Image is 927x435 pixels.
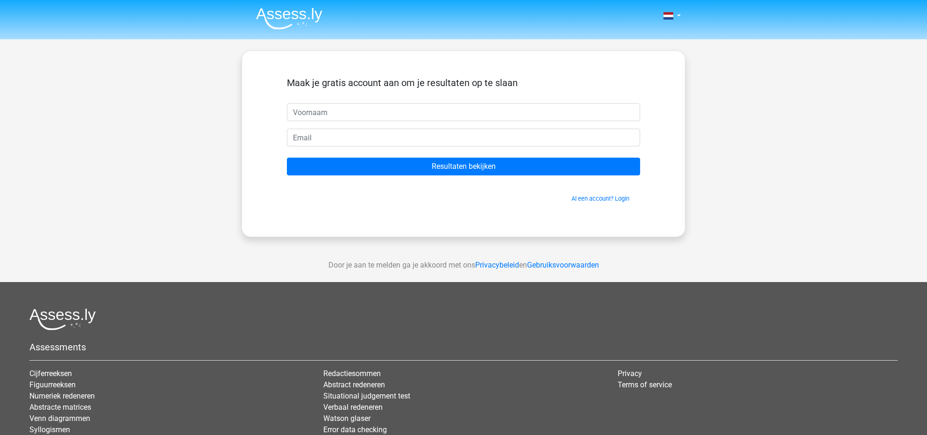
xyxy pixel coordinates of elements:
a: Venn diagrammen [29,414,90,423]
a: Figuurreeksen [29,380,76,389]
a: Numeriek redeneren [29,391,95,400]
a: Abstracte matrices [29,403,91,412]
img: Assessly logo [29,308,96,330]
h5: Assessments [29,341,898,353]
input: Resultaten bekijken [287,158,640,175]
a: Cijferreeksen [29,369,72,378]
a: Verbaal redeneren [323,403,383,412]
a: Privacy [618,369,642,378]
a: Privacybeleid [475,261,519,269]
a: Al een account? Login [571,195,629,202]
a: Watson glaser [323,414,371,423]
h5: Maak je gratis account aan om je resultaten op te slaan [287,77,640,88]
input: Email [287,129,640,146]
img: Assessly [256,7,322,29]
a: Abstract redeneren [323,380,385,389]
a: Terms of service [618,380,672,389]
a: Error data checking [323,425,387,434]
a: Situational judgement test [323,391,410,400]
a: Redactiesommen [323,369,381,378]
input: Voornaam [287,103,640,121]
a: Syllogismen [29,425,70,434]
a: Gebruiksvoorwaarden [527,261,599,269]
